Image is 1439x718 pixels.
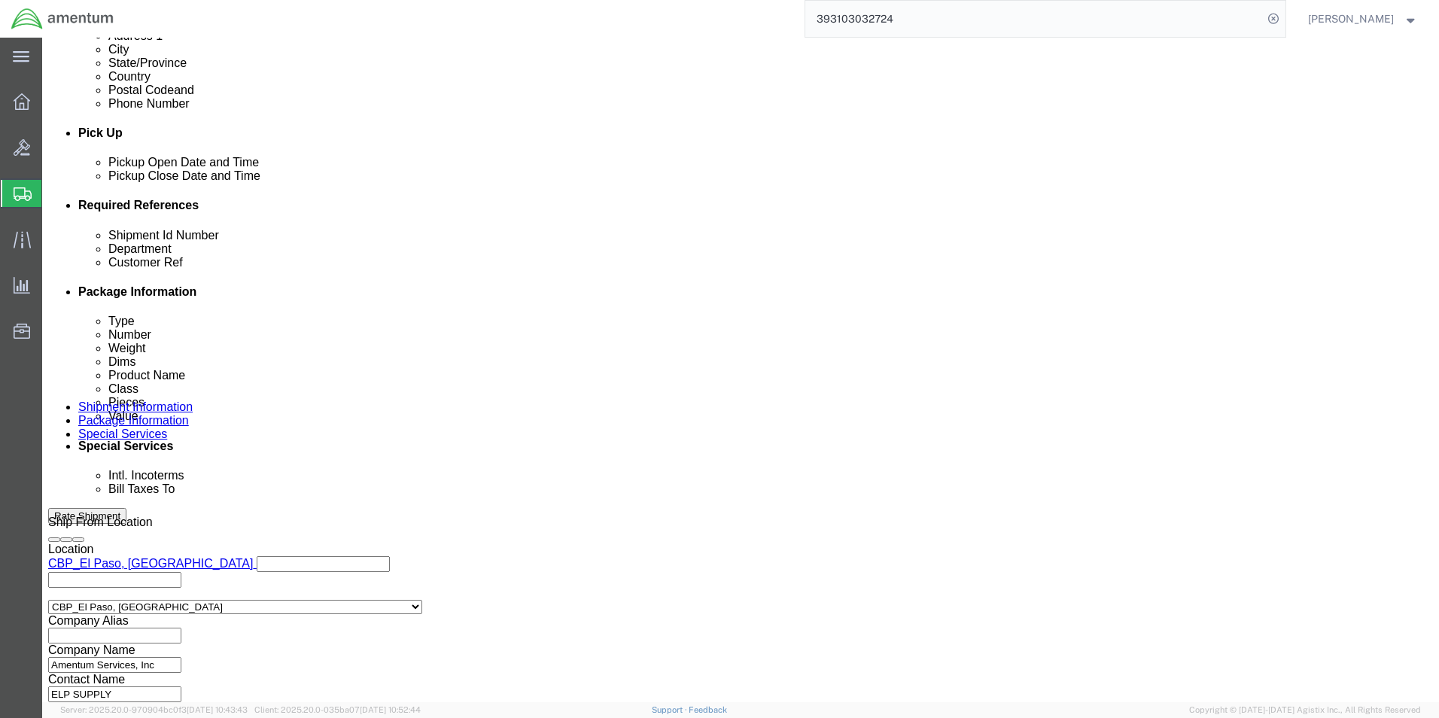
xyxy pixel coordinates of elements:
a: Support [652,705,689,714]
span: James Barragan [1308,11,1394,27]
span: [DATE] 10:52:44 [360,705,421,714]
button: [PERSON_NAME] [1307,10,1419,28]
input: Search for shipment number, reference number [805,1,1263,37]
span: Copyright © [DATE]-[DATE] Agistix Inc., All Rights Reserved [1189,704,1421,716]
a: Feedback [689,705,727,714]
span: Client: 2025.20.0-035ba07 [254,705,421,714]
span: Server: 2025.20.0-970904bc0f3 [60,705,248,714]
span: [DATE] 10:43:43 [187,705,248,714]
img: logo [11,8,114,30]
iframe: FS Legacy Container [42,38,1439,702]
